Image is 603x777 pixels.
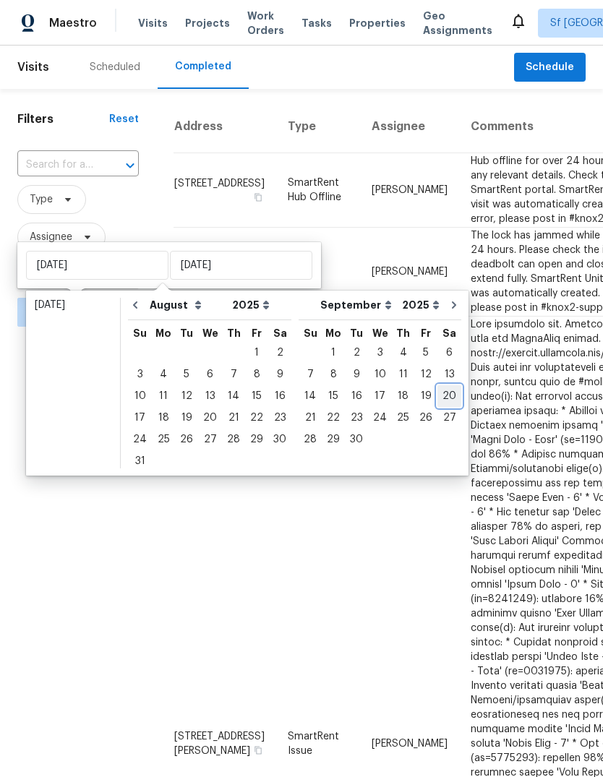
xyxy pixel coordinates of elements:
div: Mon Aug 18 2025 [152,407,175,429]
div: 2 [268,343,291,363]
div: 1 [245,343,268,363]
div: 3 [128,364,152,385]
span: Tasks [301,18,332,28]
div: Wed Aug 13 2025 [198,385,222,407]
abbr: Wednesday [202,328,218,338]
button: Open [120,155,140,176]
div: 29 [245,429,268,450]
div: 20 [437,386,461,406]
div: Wed Sep 10 2025 [368,364,392,385]
span: Work Orders [247,9,284,38]
div: Sat Sep 13 2025 [437,364,461,385]
div: 14 [299,386,322,406]
div: 29 [322,429,345,450]
abbr: Friday [252,328,262,338]
th: Type [276,100,360,153]
div: 26 [175,429,198,450]
div: Completed [175,59,231,74]
div: 8 [245,364,268,385]
div: 28 [222,429,245,450]
div: 20 [198,408,222,428]
div: Sat Aug 09 2025 [268,364,291,385]
abbr: Wednesday [372,328,388,338]
div: 5 [175,364,198,385]
span: Geo Assignments [423,9,492,38]
div: Tue Sep 02 2025 [345,342,368,364]
div: 5 [414,343,437,363]
div: 10 [128,386,152,406]
div: 9 [268,364,291,385]
div: Tue Aug 19 2025 [175,407,198,429]
div: Sat Sep 06 2025 [437,342,461,364]
div: Fri Aug 15 2025 [245,385,268,407]
span: Properties [349,16,406,30]
abbr: Tuesday [350,328,363,338]
div: Fri Sep 19 2025 [414,385,437,407]
span: Assignee [30,230,72,244]
div: 11 [392,364,414,385]
div: Sun Sep 07 2025 [299,364,322,385]
abbr: Friday [421,328,431,338]
div: Thu Sep 11 2025 [392,364,414,385]
input: Start date [26,251,168,280]
div: Mon Sep 29 2025 [322,429,345,450]
div: 19 [175,408,198,428]
div: Tue Sep 16 2025 [345,385,368,407]
span: Schedule [526,59,574,77]
div: 3 [368,343,392,363]
button: Go to previous month [124,291,146,319]
abbr: Sunday [304,328,317,338]
div: Wed Aug 20 2025 [198,407,222,429]
div: 6 [437,343,461,363]
div: Fri Aug 29 2025 [245,429,268,450]
button: Schedule [514,53,586,82]
div: Sat Sep 20 2025 [437,385,461,407]
abbr: Thursday [396,328,410,338]
div: 18 [152,408,175,428]
abbr: Saturday [442,328,456,338]
button: Go to next month [443,291,465,319]
div: Sat Sep 27 2025 [437,407,461,429]
div: 17 [368,386,392,406]
div: Mon Sep 22 2025 [322,407,345,429]
div: Sun Sep 14 2025 [299,385,322,407]
div: Fri Sep 26 2025 [414,407,437,429]
div: Mon Sep 15 2025 [322,385,345,407]
div: Wed Sep 24 2025 [368,407,392,429]
div: Wed Aug 27 2025 [198,429,222,450]
div: Thu Sep 25 2025 [392,407,414,429]
div: Tue Sep 09 2025 [345,364,368,385]
div: [DATE] [35,298,111,312]
div: 14 [222,386,245,406]
div: 7 [222,364,245,385]
div: 21 [222,408,245,428]
div: Thu Sep 04 2025 [392,342,414,364]
div: 23 [345,408,368,428]
div: Sat Aug 30 2025 [268,429,291,450]
div: 30 [268,429,291,450]
div: 13 [437,364,461,385]
div: 12 [414,364,437,385]
div: 21 [299,408,322,428]
div: Thu Aug 21 2025 [222,407,245,429]
div: Sun Sep 21 2025 [299,407,322,429]
div: Wed Aug 06 2025 [198,364,222,385]
div: 7 [299,364,322,385]
span: Projects [185,16,230,30]
div: 8 [322,364,345,385]
div: 30 [345,429,368,450]
div: Sun Aug 10 2025 [128,385,152,407]
div: Thu Aug 14 2025 [222,385,245,407]
div: Sun Aug 03 2025 [128,364,152,385]
div: 9 [345,364,368,385]
div: Sun Aug 17 2025 [128,407,152,429]
div: Scheduled [90,60,140,74]
div: 11 [152,386,175,406]
div: Sat Aug 16 2025 [268,385,291,407]
div: 16 [268,386,291,406]
abbr: Saturday [273,328,287,338]
div: 4 [152,364,175,385]
select: Month [317,294,398,316]
th: Assignee [360,100,459,153]
div: 24 [368,408,392,428]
